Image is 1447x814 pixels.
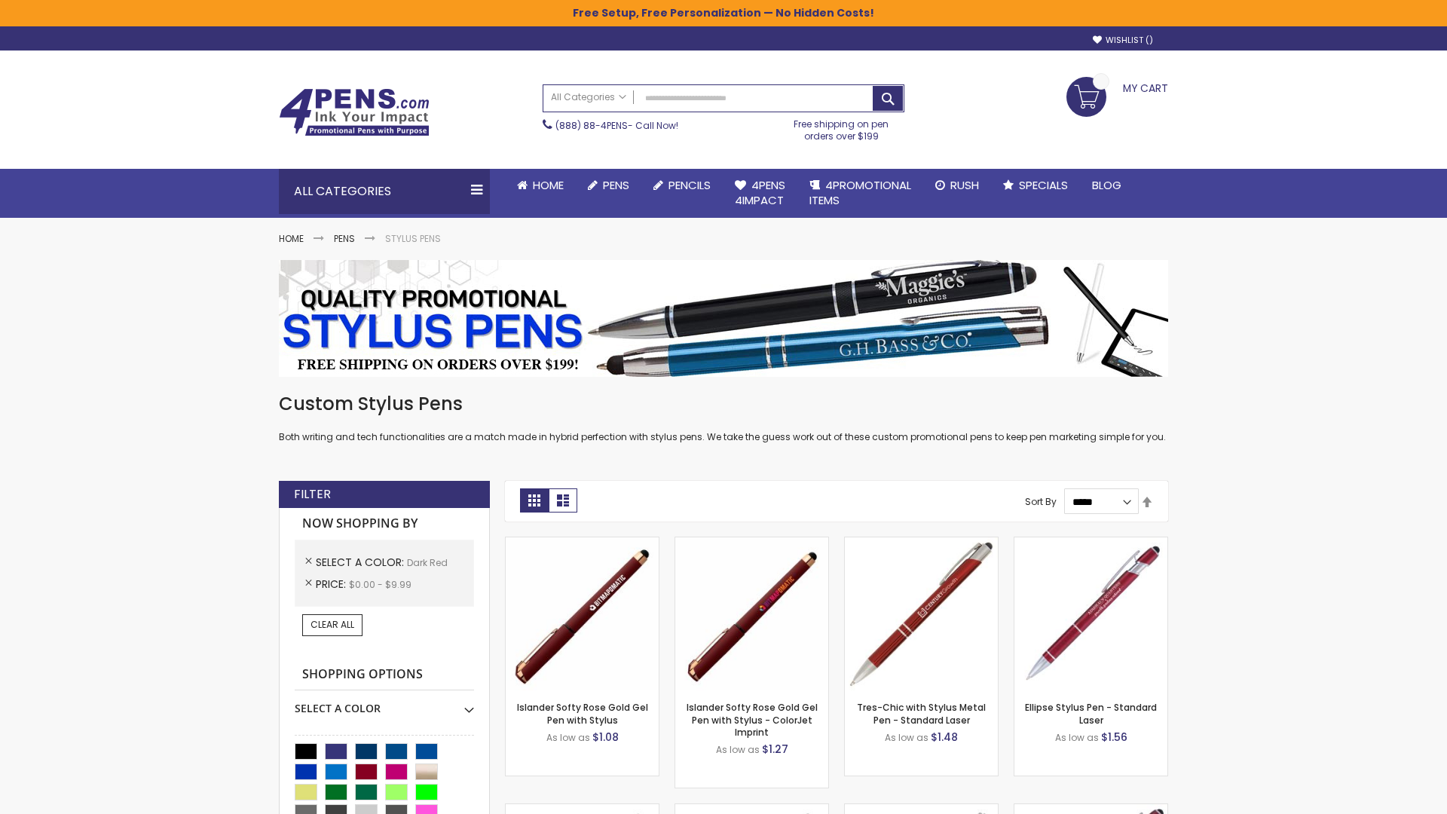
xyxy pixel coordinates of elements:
[1093,35,1153,46] a: Wishlist
[809,177,911,208] span: 4PROMOTIONAL ITEMS
[1019,177,1068,193] span: Specials
[923,169,991,202] a: Rush
[641,169,723,202] a: Pencils
[687,701,818,738] a: Islander Softy Rose Gold Gel Pen with Stylus - ColorJet Imprint
[385,232,441,245] strong: Stylus Pens
[555,119,628,132] a: (888) 88-4PENS
[991,169,1080,202] a: Specials
[295,690,474,716] div: Select A Color
[1092,177,1121,193] span: Blog
[668,177,711,193] span: Pencils
[555,119,678,132] span: - Call Now!
[279,88,430,136] img: 4Pens Custom Pens and Promotional Products
[762,742,788,757] span: $1.27
[546,731,590,744] span: As low as
[302,614,363,635] a: Clear All
[506,537,659,690] img: Islander Softy Rose Gold Gel Pen with Stylus-Dark Red
[407,556,448,569] span: Dark Red
[857,701,986,726] a: Tres-Chic with Stylus Metal Pen - Standard Laser
[675,537,828,549] a: Islander Softy Rose Gold Gel Pen with Stylus - ColorJet Imprint-Dark Red
[279,392,1168,444] div: Both writing and tech functionalities are a match made in hybrid perfection with stylus pens. We ...
[551,91,626,103] span: All Categories
[279,232,304,245] a: Home
[279,260,1168,377] img: Stylus Pens
[1101,730,1127,745] span: $1.56
[723,169,797,218] a: 4Pens4impact
[295,508,474,540] strong: Now Shopping by
[517,701,648,726] a: Islander Softy Rose Gold Gel Pen with Stylus
[592,730,619,745] span: $1.08
[735,177,785,208] span: 4Pens 4impact
[295,659,474,691] strong: Shopping Options
[716,743,760,756] span: As low as
[1014,537,1167,690] img: Ellipse Stylus Pen - Standard Laser-Dark Red
[334,232,355,245] a: Pens
[931,730,958,745] span: $1.48
[506,537,659,549] a: Islander Softy Rose Gold Gel Pen with Stylus-Dark Red
[279,169,490,214] div: All Categories
[294,486,331,503] strong: Filter
[797,169,923,218] a: 4PROMOTIONALITEMS
[279,392,1168,416] h1: Custom Stylus Pens
[845,537,998,690] img: Tres-Chic with Stylus Metal Pen - Standard Laser-Dark Red
[603,177,629,193] span: Pens
[576,169,641,202] a: Pens
[1055,731,1099,744] span: As low as
[349,578,411,591] span: $0.00 - $9.99
[950,177,979,193] span: Rush
[311,618,354,631] span: Clear All
[505,169,576,202] a: Home
[675,537,828,690] img: Islander Softy Rose Gold Gel Pen with Stylus - ColorJet Imprint-Dark Red
[1025,701,1157,726] a: Ellipse Stylus Pen - Standard Laser
[1080,169,1133,202] a: Blog
[885,731,928,744] span: As low as
[779,112,905,142] div: Free shipping on pen orders over $199
[316,555,407,570] span: Select A Color
[316,577,349,592] span: Price
[1014,537,1167,549] a: Ellipse Stylus Pen - Standard Laser-Dark Red
[543,85,634,110] a: All Categories
[1025,495,1057,508] label: Sort By
[845,537,998,549] a: Tres-Chic with Stylus Metal Pen - Standard Laser-Dark Red
[520,488,549,513] strong: Grid
[533,177,564,193] span: Home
